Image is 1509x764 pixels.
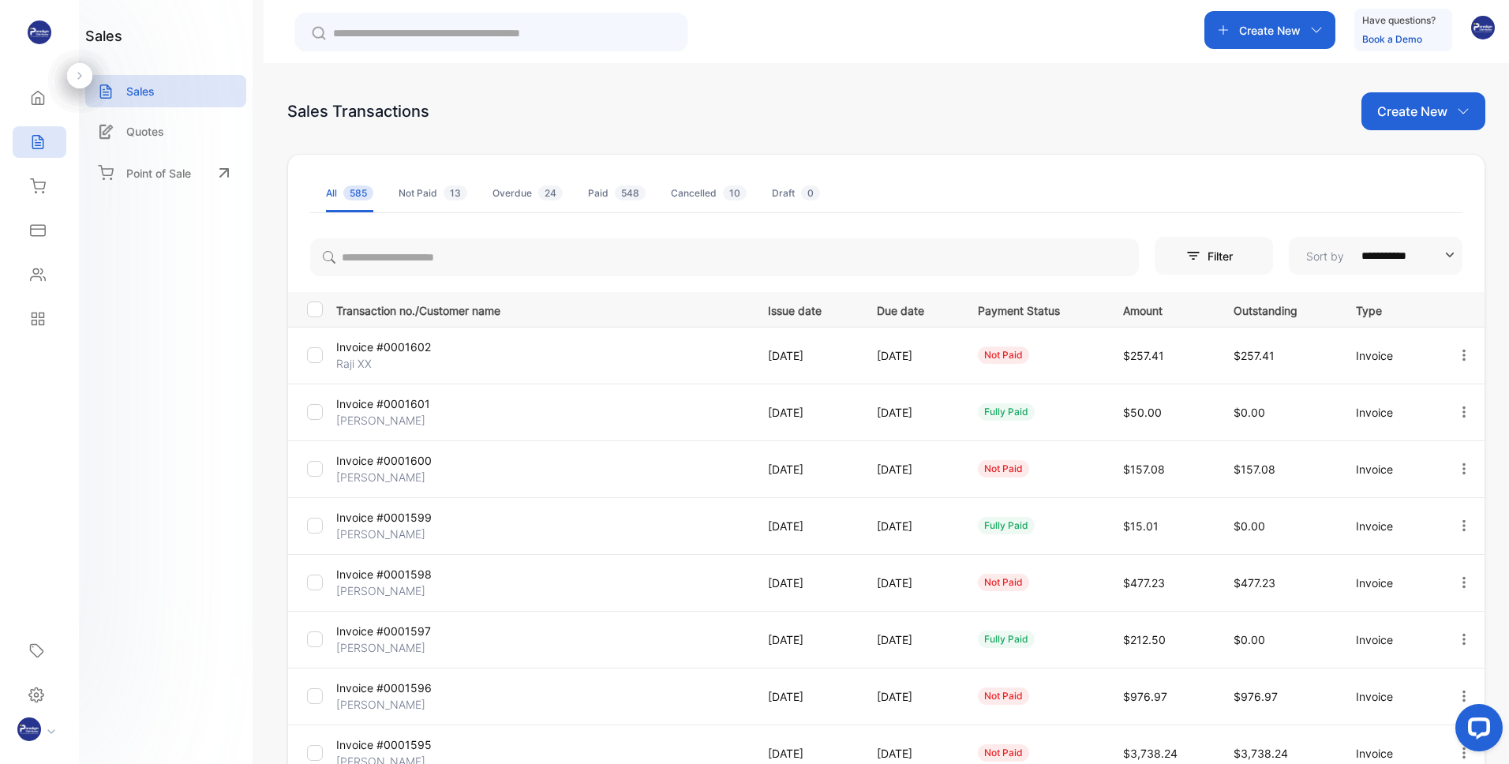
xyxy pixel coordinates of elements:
[336,412,474,429] p: [PERSON_NAME]
[336,509,474,526] p: Invoice #0001599
[1239,22,1301,39] p: Create New
[336,566,474,582] p: Invoice #0001598
[978,346,1029,364] div: not paid
[1234,299,1324,319] p: Outstanding
[85,75,246,107] a: Sales
[1471,11,1495,49] button: avatar
[1234,406,1265,419] span: $0.00
[126,165,191,182] p: Point of Sale
[1123,406,1162,419] span: $50.00
[768,688,844,705] p: [DATE]
[1289,237,1462,275] button: Sort by
[17,717,41,741] img: profile
[671,186,747,200] div: Cancelled
[877,688,945,705] p: [DATE]
[978,403,1035,421] div: fully paid
[85,25,122,47] h1: sales
[287,99,429,123] div: Sales Transactions
[877,745,945,762] p: [DATE]
[877,404,945,421] p: [DATE]
[768,299,844,319] p: Issue date
[336,696,474,713] p: [PERSON_NAME]
[492,186,563,200] div: Overdue
[615,185,646,200] span: 548
[1356,631,1424,648] p: Invoice
[877,631,945,648] p: [DATE]
[877,461,945,477] p: [DATE]
[326,186,373,200] div: All
[336,355,474,372] p: Raji XX
[336,395,474,412] p: Invoice #0001601
[336,623,474,639] p: Invoice #0001597
[343,185,373,200] span: 585
[336,452,474,469] p: Invoice #0001600
[1356,745,1424,762] p: Invoice
[1204,11,1335,49] button: Create New
[1234,576,1275,590] span: $477.23
[1234,633,1265,646] span: $0.00
[877,347,945,364] p: [DATE]
[336,469,474,485] p: [PERSON_NAME]
[1443,698,1509,764] iframe: LiveChat chat widget
[1234,519,1265,533] span: $0.00
[1234,747,1288,760] span: $3,738.24
[1123,299,1201,319] p: Amount
[1356,461,1424,477] p: Invoice
[768,631,844,648] p: [DATE]
[768,404,844,421] p: [DATE]
[126,123,164,140] p: Quotes
[1306,248,1344,264] p: Sort by
[336,339,474,355] p: Invoice #0001602
[1356,575,1424,591] p: Invoice
[1471,16,1495,39] img: avatar
[1234,349,1275,362] span: $257.41
[1234,690,1278,703] span: $976.97
[768,347,844,364] p: [DATE]
[978,574,1029,591] div: not paid
[1123,519,1159,533] span: $15.01
[1362,13,1436,28] p: Have questions?
[538,185,563,200] span: 24
[768,461,844,477] p: [DATE]
[399,186,467,200] div: Not Paid
[978,460,1029,477] div: not paid
[336,736,474,753] p: Invoice #0001595
[978,631,1035,648] div: fully paid
[28,21,51,44] img: logo
[801,185,820,200] span: 0
[768,518,844,534] p: [DATE]
[768,575,844,591] p: [DATE]
[978,687,1029,705] div: not paid
[1123,349,1164,362] span: $257.41
[588,186,646,200] div: Paid
[978,517,1035,534] div: fully paid
[444,185,467,200] span: 13
[336,680,474,696] p: Invoice #0001596
[1356,518,1424,534] p: Invoice
[1361,92,1485,130] button: Create New
[1123,690,1167,703] span: $976.97
[1377,102,1447,121] p: Create New
[336,299,748,319] p: Transaction no./Customer name
[126,83,155,99] p: Sales
[768,745,844,762] p: [DATE]
[877,518,945,534] p: [DATE]
[877,299,945,319] p: Due date
[772,186,820,200] div: Draft
[1356,404,1424,421] p: Invoice
[1234,463,1275,476] span: $157.08
[1362,33,1422,45] a: Book a Demo
[978,744,1029,762] div: not paid
[1123,576,1165,590] span: $477.23
[336,639,474,656] p: [PERSON_NAME]
[1123,747,1178,760] span: $3,738.24
[336,582,474,599] p: [PERSON_NAME]
[1356,688,1424,705] p: Invoice
[1123,463,1165,476] span: $157.08
[1356,347,1424,364] p: Invoice
[85,115,246,148] a: Quotes
[978,299,1091,319] p: Payment Status
[336,526,474,542] p: [PERSON_NAME]
[1356,299,1424,319] p: Type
